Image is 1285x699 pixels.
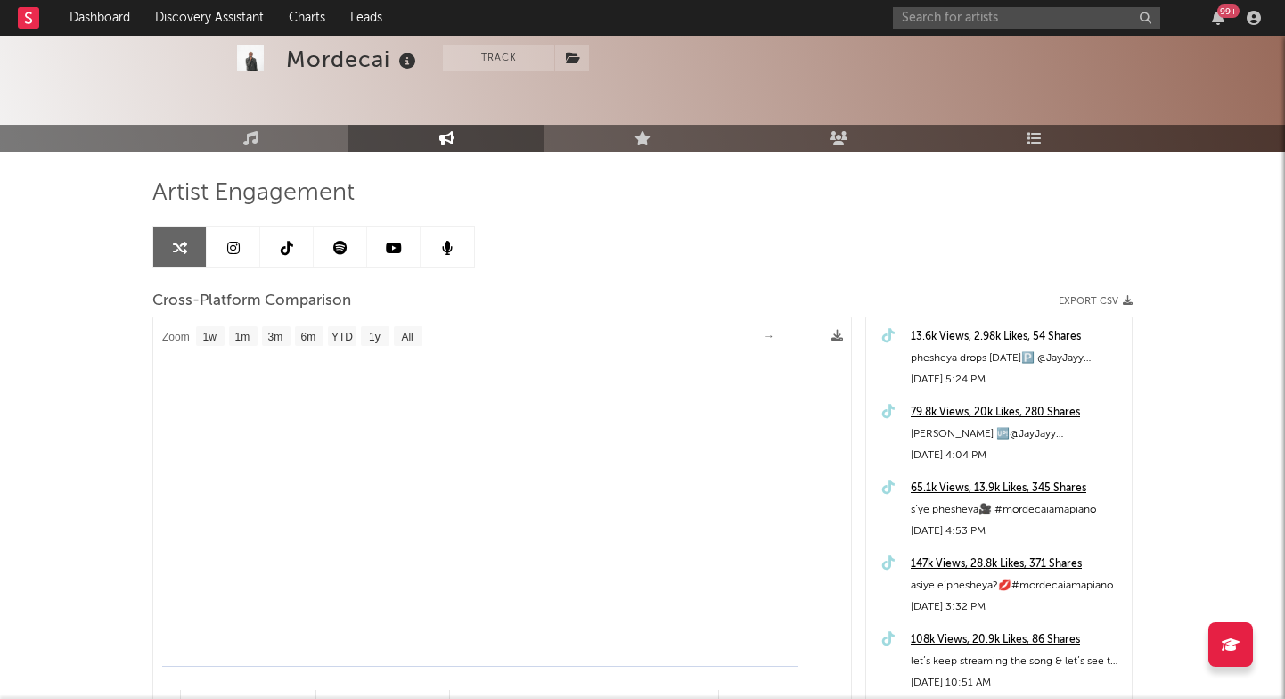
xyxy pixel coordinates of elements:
[911,326,1123,348] a: 13.6k Views, 2.98k Likes, 54 Shares
[911,499,1123,521] div: s’ye phesheya🎥 #mordecaiamapiano
[443,45,554,71] button: Track
[911,478,1123,499] a: 65.1k Views, 13.9k Likes, 345 Shares
[911,554,1123,575] a: 147k Views, 28.8k Likes, 371 Shares
[331,331,353,343] text: YTD
[401,331,413,343] text: All
[911,348,1123,369] div: phesheya drops [DATE]🅿️ @JayJayy #mordecaiamapiano
[1212,11,1224,25] button: 99+
[911,521,1123,542] div: [DATE] 4:53 PM
[1217,4,1240,18] div: 99 +
[893,7,1160,29] input: Search for artists
[152,291,351,312] span: Cross-Platform Comparison
[764,330,774,342] text: →
[369,331,381,343] text: 1y
[911,369,1123,391] div: [DATE] 5:24 PM
[1059,296,1133,307] button: Export CSV
[911,575,1123,596] div: asiye e’phesheya?💋#mordecaiamapiano
[203,331,217,343] text: 1w
[911,445,1123,466] div: [DATE] 4:04 PM
[301,331,316,343] text: 6m
[162,331,190,343] text: Zoom
[911,402,1123,424] a: 79.8k Views, 20k Likes, 280 Shares
[235,331,250,343] text: 1m
[911,651,1123,672] div: let’s keep streaming the song & let’s see the fits in da comments 🕺#mordecaiamapiano
[911,596,1123,618] div: [DATE] 3:32 PM
[911,672,1123,694] div: [DATE] 10:51 AM
[911,629,1123,651] a: 108k Views, 20.9k Likes, 86 Shares
[911,424,1123,445] div: [PERSON_NAME] 🆙@JayJayy #mordecaiamapiano
[152,183,355,204] span: Artist Engagement
[286,45,421,74] div: Mordecai
[268,331,283,343] text: 3m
